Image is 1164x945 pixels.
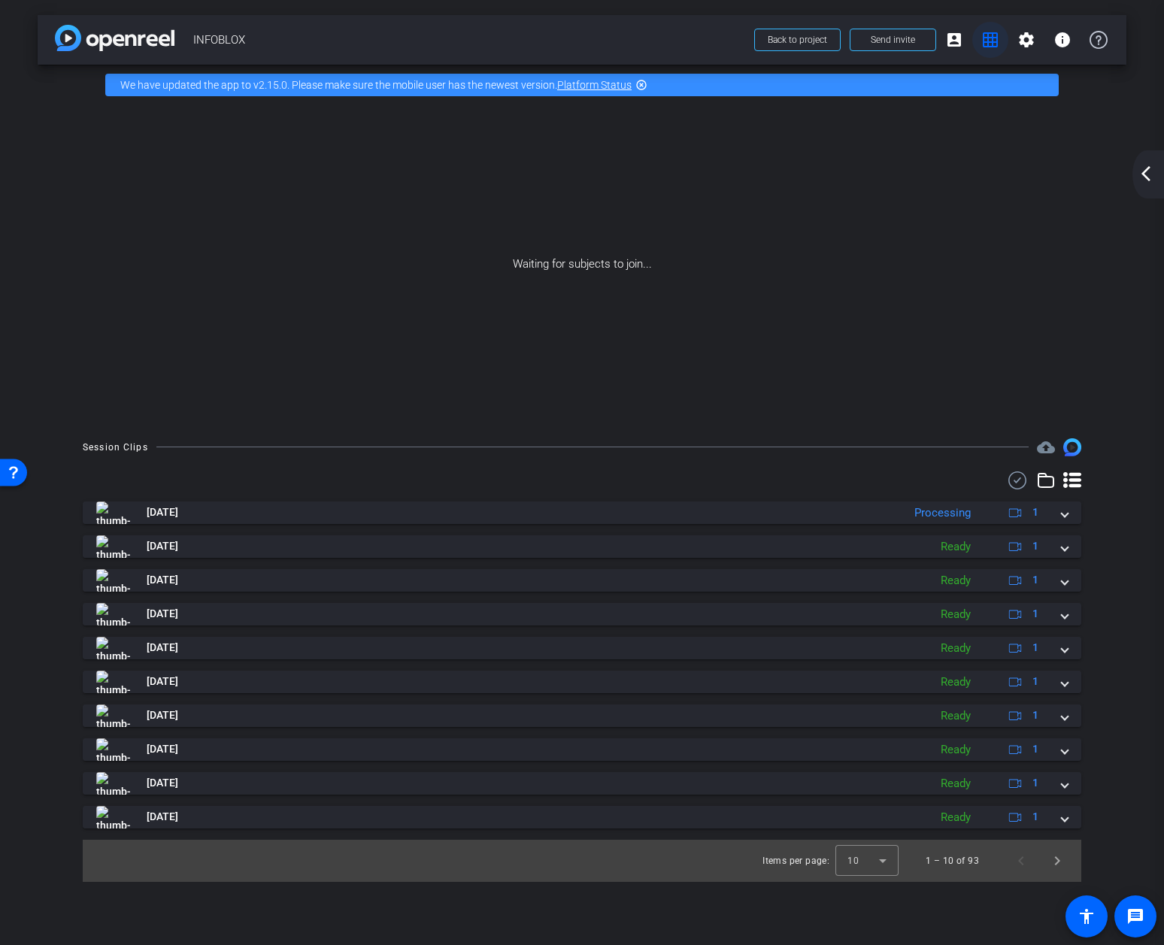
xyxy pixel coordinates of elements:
img: thumb-nail [96,671,130,693]
div: Waiting for subjects to join... [38,105,1126,423]
div: Ready [933,538,978,556]
mat-icon: settings [1017,31,1035,49]
div: Ready [933,640,978,657]
div: Ready [933,674,978,691]
span: [DATE] [147,640,178,656]
span: 1 [1032,504,1038,520]
img: thumb-nail [96,704,130,727]
div: 1 – 10 of 93 [926,853,979,868]
img: thumb-nail [96,637,130,659]
span: INFOBLOX [193,25,745,55]
span: [DATE] [147,674,178,689]
img: Session clips [1063,438,1081,456]
span: [DATE] [147,504,178,520]
span: [DATE] [147,707,178,723]
mat-icon: grid_on [981,31,999,49]
span: 1 [1032,538,1038,554]
span: 1 [1032,809,1038,825]
img: thumb-nail [96,569,130,592]
span: [DATE] [147,606,178,622]
mat-expansion-panel-header: thumb-nail[DATE]Ready1 [83,671,1081,693]
button: Previous page [1003,843,1039,879]
div: Ready [933,775,978,792]
span: Send invite [871,34,915,46]
div: We have updated the app to v2.15.0. Please make sure the mobile user has the newest version. [105,74,1059,96]
div: Session Clips [83,440,148,455]
span: [DATE] [147,809,178,825]
mat-icon: info [1053,31,1072,49]
mat-expansion-panel-header: thumb-nail[DATE]Ready1 [83,772,1081,795]
img: thumb-nail [96,806,130,828]
button: Send invite [850,29,936,51]
span: 1 [1032,640,1038,656]
mat-expansion-panel-header: thumb-nail[DATE]Ready1 [83,637,1081,659]
img: thumb-nail [96,772,130,795]
mat-expansion-panel-header: thumb-nail[DATE]Ready1 [83,569,1081,592]
div: Ready [933,741,978,759]
button: Back to project [754,29,841,51]
mat-icon: message [1126,907,1144,925]
div: Ready [933,707,978,725]
span: [DATE] [147,775,178,791]
div: Ready [933,809,978,826]
a: Platform Status [557,79,632,91]
mat-expansion-panel-header: thumb-nail[DATE]Ready1 [83,738,1081,761]
img: thumb-nail [96,535,130,558]
span: [DATE] [147,741,178,757]
img: app-logo [55,25,174,51]
div: Processing [907,504,978,522]
mat-icon: account_box [945,31,963,49]
img: thumb-nail [96,738,130,761]
mat-icon: highlight_off [635,79,647,91]
span: [DATE] [147,572,178,588]
span: 1 [1032,775,1038,791]
mat-icon: accessibility [1078,907,1096,925]
span: [DATE] [147,538,178,554]
mat-icon: arrow_back_ios_new [1137,165,1155,183]
mat-expansion-panel-header: thumb-nail[DATE]Ready1 [83,806,1081,828]
mat-icon: cloud_upload [1037,438,1055,456]
button: Next page [1039,843,1075,879]
div: Items per page: [762,853,829,868]
span: 1 [1032,674,1038,689]
mat-expansion-panel-header: thumb-nail[DATE]Ready1 [83,535,1081,558]
span: 1 [1032,707,1038,723]
div: Ready [933,572,978,589]
span: Destinations for your clips [1037,438,1055,456]
span: 1 [1032,606,1038,622]
span: 1 [1032,741,1038,757]
span: 1 [1032,572,1038,588]
mat-expansion-panel-header: thumb-nail[DATE]Ready1 [83,603,1081,625]
img: thumb-nail [96,603,130,625]
div: Ready [933,606,978,623]
img: thumb-nail [96,501,130,524]
mat-expansion-panel-header: thumb-nail[DATE]Ready1 [83,704,1081,727]
mat-expansion-panel-header: thumb-nail[DATE]Processing1 [83,501,1081,524]
span: Back to project [768,35,827,45]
